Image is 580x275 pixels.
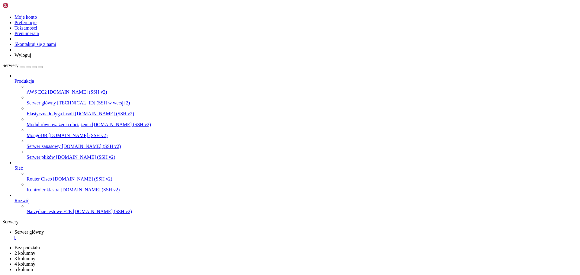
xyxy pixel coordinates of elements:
a: Serwery [2,63,43,68]
a: Router Cisco [DOMAIN_NAME] (SSH v2) [27,176,578,182]
font: Moduł równoważenia obciążenia [27,122,91,127]
a: Serwer zapasowy [DOMAIN_NAME] (SSH v2) [27,144,578,149]
a: Preferencje [14,20,37,25]
font: [TECHNICAL_ID] (SSH w wersji 2) [57,100,130,105]
li: MongoDB [DOMAIN_NAME] (SSH v2) [27,127,578,138]
font: Narzędzie testowe E2E [27,209,72,214]
li: Rozwój [14,193,578,214]
a: Moje konto [14,14,37,20]
font: 2 kolumny [14,251,35,256]
font: MongoDB [27,133,47,138]
a: MongoDB [DOMAIN_NAME] (SSH v2) [27,133,578,138]
font: Router Cisco [27,176,52,181]
a: Moduł równoważenia obciążenia [DOMAIN_NAME] (SSH v2) [27,122,578,127]
a: AWS EC2 [DOMAIN_NAME] (SSH v2) [27,89,578,95]
font: Sieć [14,165,23,171]
a: Rozwój [14,198,578,203]
font: [DOMAIN_NAME] (SSH v2) [53,176,112,181]
font: [DOMAIN_NAME] (SSH v2) [62,144,121,149]
li: Sieć [14,160,578,193]
a:  [14,235,578,240]
font: Wyloguj [14,53,31,58]
font: [DOMAIN_NAME] (SSH v2) [61,187,120,192]
font: 5 kolumn [14,267,33,272]
li: Router Cisco [DOMAIN_NAME] (SSH v2) [27,171,578,182]
font: 4 kolumny [14,261,35,267]
a: Produkcja [14,78,578,84]
font: Kontroler klastra [27,187,60,192]
font: [DOMAIN_NAME] (SSH v2) [48,89,107,94]
a: Prenumerata [14,31,39,36]
font: Produkcja [14,78,34,84]
font: Serwer główny [27,100,56,105]
a: Elastyczna łodyga fasoli [DOMAIN_NAME] (SSH v2) [27,111,578,117]
font: [DOMAIN_NAME] (SSH v2) [75,111,134,116]
li: AWS EC2 [DOMAIN_NAME] (SSH v2) [27,84,578,95]
font: Serwer plików [27,155,55,160]
li: Serwer główny [TECHNICAL_ID] (SSH w wersji 2) [27,95,578,106]
a: Narzędzie testowe E2E [DOMAIN_NAME] (SSH v2) [27,209,578,214]
a: Serwer główny [TECHNICAL_ID] (SSH w wersji 2) [27,100,578,106]
font: Elastyczna łodyga fasoli [27,111,74,116]
img: Shellngn [2,2,37,8]
li: Serwer plików [DOMAIN_NAME] (SSH v2) [27,149,578,160]
a: Kontroler klastra [DOMAIN_NAME] (SSH v2) [27,187,578,193]
font: [DOMAIN_NAME] (SSH v2) [73,209,132,214]
li: Serwer zapasowy [DOMAIN_NAME] (SSH v2) [27,138,578,149]
font: [DOMAIN_NAME] (SSH v2) [56,155,115,160]
a: Sieć [14,165,578,171]
li: Elastyczna łodyga fasoli [DOMAIN_NAME] (SSH v2) [27,106,578,117]
li: Narzędzie testowe E2E [DOMAIN_NAME] (SSH v2) [27,203,578,214]
a: Tożsamości [14,25,37,30]
font: AWS EC2 [27,89,47,94]
font: Serwer główny [14,229,44,235]
li: Moduł równoważenia obciążenia [DOMAIN_NAME] (SSH v2) [27,117,578,127]
a: Skontaktuj się z nami [14,42,56,47]
font: Serwer zapasowy [27,144,60,149]
font: Rozwój [14,198,30,203]
font: [DOMAIN_NAME] (SSH v2) [92,122,151,127]
font: [DOMAIN_NAME] (SSH v2) [48,133,108,138]
a: Serwer plików [DOMAIN_NAME] (SSH v2) [27,155,578,160]
font: Serwery [2,219,18,224]
font: Bez podziału [14,245,40,250]
a: Serwer główny [14,229,578,240]
font: 3 kolumny [14,256,35,261]
font:  [14,235,16,240]
li: Kontroler klastra [DOMAIN_NAME] (SSH v2) [27,182,578,193]
font: Serwery [2,63,18,68]
li: Produkcja [14,73,578,160]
